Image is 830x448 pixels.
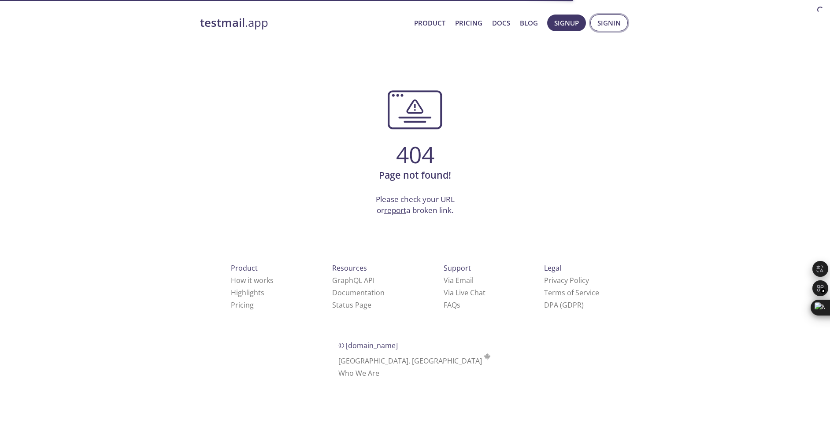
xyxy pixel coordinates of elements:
[200,15,245,30] strong: testmail
[200,141,630,168] h3: 404
[200,15,407,30] a: testmail.app
[231,263,258,273] span: Product
[444,288,485,297] a: Via Live Chat
[231,275,274,285] a: How it works
[444,300,460,310] a: FAQ
[338,368,379,378] a: Who We Are
[492,17,510,29] a: Docs
[332,300,371,310] a: Status Page
[597,17,621,29] span: Signin
[455,17,482,29] a: Pricing
[384,205,406,215] a: report
[338,356,492,366] span: [GEOGRAPHIC_DATA], [GEOGRAPHIC_DATA]
[200,168,630,183] h6: Page not found!
[231,288,264,297] a: Highlights
[444,275,474,285] a: Via Email
[332,275,374,285] a: GraphQL API
[547,15,586,31] button: Signup
[544,263,561,273] span: Legal
[544,300,584,310] a: DPA (GDPR)
[332,263,367,273] span: Resources
[590,15,628,31] button: Signin
[554,17,579,29] span: Signup
[457,300,460,310] span: s
[544,288,599,297] a: Terms of Service
[444,263,471,273] span: Support
[414,17,445,29] a: Product
[200,194,630,216] p: Please check your URL or a broken link.
[332,288,385,297] a: Documentation
[338,341,398,350] span: © [DOMAIN_NAME]
[544,275,589,285] a: Privacy Policy
[520,17,538,29] a: Blog
[231,300,254,310] a: Pricing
